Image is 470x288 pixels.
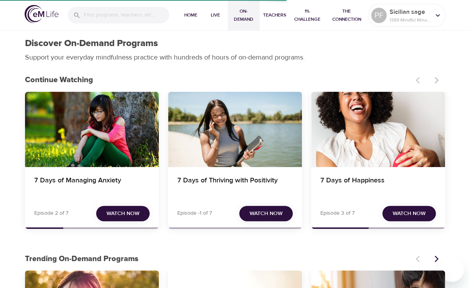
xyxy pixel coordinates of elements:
p: Trending On-Demand Programs [25,253,411,265]
h4: 7 Days of Happiness [320,176,436,195]
button: 7 Days of Thriving with Positivity [168,92,302,167]
button: Watch Now [239,206,293,222]
p: Episode -1 of 7 [177,209,212,217]
h4: 7 Days of Thriving with Positivity [177,176,293,195]
img: logo [25,5,58,23]
span: Watch Now [250,209,283,218]
p: Support your everyday mindfulness practice with hundreds of hours of on-demand programs. [25,52,313,63]
span: Teachers [263,11,286,19]
button: 7 Days of Happiness [311,92,445,167]
h4: 7 Days of Managing Anxiety [34,176,150,195]
span: 1% Challenge [292,7,322,23]
span: Live [206,11,225,19]
button: Watch Now [96,206,150,222]
span: The Connection [328,7,365,23]
div: PF [371,8,387,23]
button: Watch Now [382,206,436,222]
button: Next items [428,250,445,267]
span: On-Demand [231,7,257,23]
input: Find programs, teachers, etc... [84,7,169,23]
p: 1389 Mindful Minutes [390,17,430,23]
span: Home [182,11,200,19]
h1: Discover On-Demand Programs [25,38,158,49]
span: Watch Now [107,209,140,218]
iframe: Button to launch messaging window [439,257,464,282]
p: Sicilian sage [390,7,430,17]
p: Episode 2 of 7 [34,209,68,217]
h3: Continue Watching [25,76,411,84]
button: 7 Days of Managing Anxiety [25,92,159,167]
p: Episode 3 of 7 [320,209,355,217]
span: Watch Now [393,209,426,218]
